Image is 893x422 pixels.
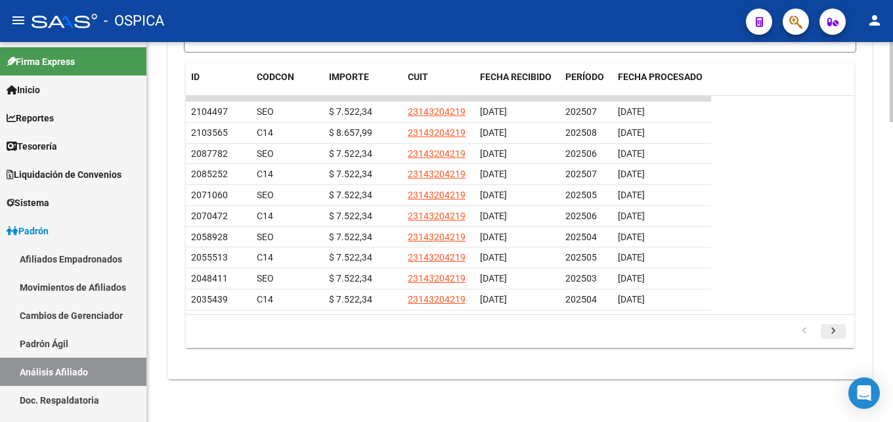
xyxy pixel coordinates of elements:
[7,167,121,182] span: Liquidación de Convenios
[618,72,703,82] span: FECHA PROCESADO
[408,148,466,159] span: 23143204219
[408,252,466,263] span: 23143204219
[480,232,507,242] span: [DATE]
[480,190,507,200] span: [DATE]
[408,127,466,138] span: 23143204219
[257,252,273,263] span: C14
[257,72,294,82] span: CODCON
[565,294,597,305] span: 202504
[329,190,372,200] span: $ 7.522,34
[257,190,274,200] span: SEO
[480,106,507,117] span: [DATE]
[7,83,40,97] span: Inicio
[565,252,597,263] span: 202505
[565,72,604,82] span: PERÍODO
[403,63,475,106] datatable-header-cell: CUIT
[191,232,228,242] span: 2058928
[565,127,597,138] span: 202508
[329,252,372,263] span: $ 7.522,34
[11,12,26,28] mat-icon: menu
[408,294,466,305] span: 23143204219
[565,169,597,179] span: 202507
[618,232,645,242] span: [DATE]
[251,63,297,106] datatable-header-cell: CODCON
[329,148,372,159] span: $ 7.522,34
[565,273,597,284] span: 202503
[191,148,228,159] span: 2087782
[475,63,560,106] datatable-header-cell: FECHA RECIBIDO
[329,127,372,138] span: $ 8.657,99
[191,127,228,138] span: 2103565
[7,54,75,69] span: Firma Express
[191,294,228,305] span: 2035439
[480,273,507,284] span: [DATE]
[329,232,372,242] span: $ 7.522,34
[257,169,273,179] span: C14
[104,7,164,35] span: - OSPICA
[324,63,403,106] datatable-header-cell: IMPORTE
[408,72,428,82] span: CUIT
[329,106,372,117] span: $ 7.522,34
[329,169,372,179] span: $ 7.522,34
[618,148,645,159] span: [DATE]
[565,190,597,200] span: 202505
[408,232,466,242] span: 23143204219
[257,273,274,284] span: SEO
[257,148,274,159] span: SEO
[867,12,882,28] mat-icon: person
[329,294,372,305] span: $ 7.522,34
[618,252,645,263] span: [DATE]
[848,377,880,409] div: Open Intercom Messenger
[191,252,228,263] span: 2055513
[618,211,645,221] span: [DATE]
[257,232,274,242] span: SEO
[408,169,466,179] span: 23143204219
[7,224,49,238] span: Padrón
[191,211,228,221] span: 2070472
[480,127,507,138] span: [DATE]
[618,169,645,179] span: [DATE]
[480,148,507,159] span: [DATE]
[618,106,645,117] span: [DATE]
[257,294,273,305] span: C14
[792,324,817,339] a: go to previous page
[613,63,711,106] datatable-header-cell: FECHA PROCESADO
[618,127,645,138] span: [DATE]
[329,273,372,284] span: $ 7.522,34
[329,72,369,82] span: IMPORTE
[821,324,846,339] a: go to next page
[565,232,597,242] span: 202504
[191,273,228,284] span: 2048411
[565,148,597,159] span: 202506
[408,273,466,284] span: 23143204219
[480,169,507,179] span: [DATE]
[191,190,228,200] span: 2071060
[565,211,597,221] span: 202506
[565,106,597,117] span: 202507
[191,169,228,179] span: 2085252
[480,294,507,305] span: [DATE]
[618,294,645,305] span: [DATE]
[480,252,507,263] span: [DATE]
[480,211,507,221] span: [DATE]
[480,72,552,82] span: FECHA RECIBIDO
[408,211,466,221] span: 23143204219
[618,273,645,284] span: [DATE]
[257,106,274,117] span: SEO
[408,190,466,200] span: 23143204219
[191,72,200,82] span: ID
[257,127,273,138] span: C14
[408,106,466,117] span: 23143204219
[191,106,228,117] span: 2104497
[186,63,251,106] datatable-header-cell: ID
[560,63,613,106] datatable-header-cell: PERÍODO
[7,139,57,154] span: Tesorería
[7,196,49,210] span: Sistema
[7,111,54,125] span: Reportes
[329,211,372,221] span: $ 7.522,34
[618,190,645,200] span: [DATE]
[257,211,273,221] span: C14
